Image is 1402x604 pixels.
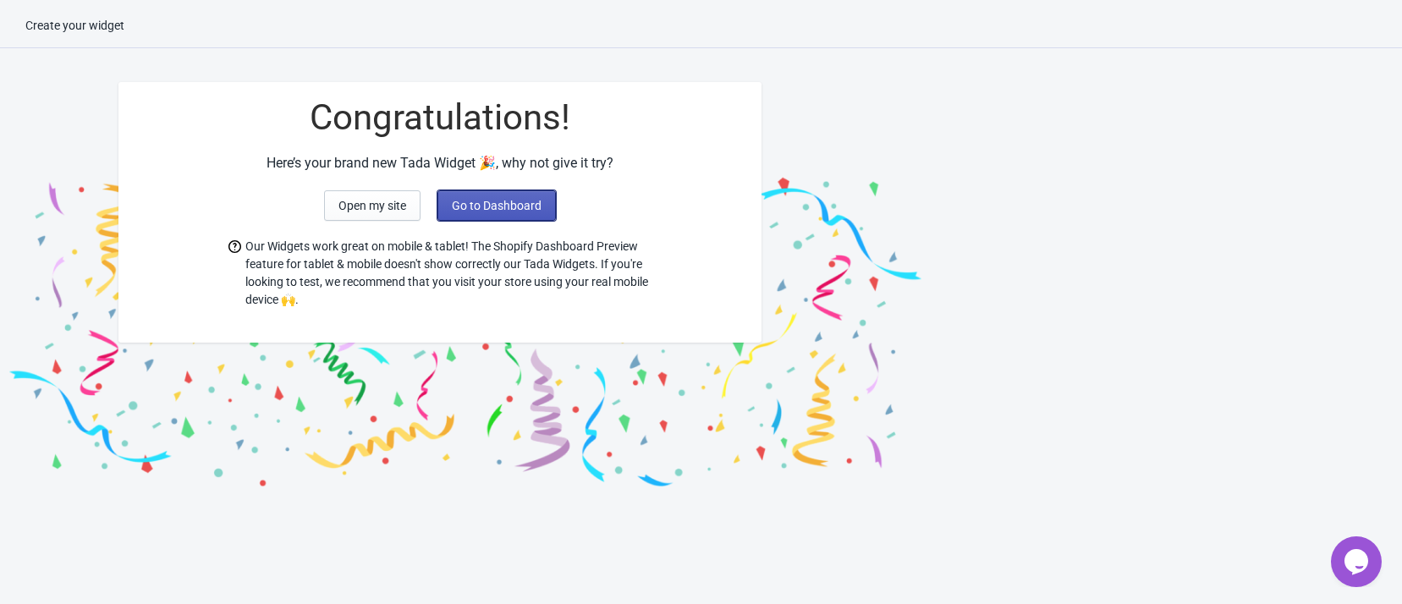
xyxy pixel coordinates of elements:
[118,99,761,136] div: Congratulations!
[338,199,406,212] span: Open my site
[452,199,542,212] span: Go to Dashboard
[465,65,931,492] img: final_2.png
[118,153,761,173] div: Here’s your brand new Tada Widget 🎉, why not give it try?
[437,190,556,221] button: Go to Dashboard
[245,238,652,309] span: Our Widgets work great on mobile & tablet! The Shopify Dashboard Preview feature for tablet & mob...
[324,190,421,221] button: Open my site
[1331,536,1385,587] iframe: chat widget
